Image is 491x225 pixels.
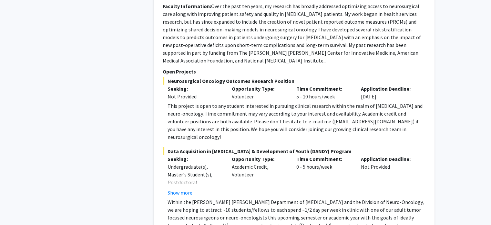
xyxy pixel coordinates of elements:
[232,85,287,93] p: Opportunity Type:
[227,155,292,197] div: Academic Credit, Volunteer
[168,189,192,197] button: Show more
[292,155,356,197] div: 0 - 5 hours/week
[356,155,421,197] div: Not Provided
[168,155,222,163] p: Seeking:
[5,196,27,220] iframe: Chat
[361,85,416,93] p: Application Deadline:
[168,163,222,217] div: Undergraduate(s), Master's Student(s), Postdoctoral Researcher(s) / Research Staff, Medical Resid...
[163,77,425,85] span: Neurosurgical Oncology Outcomes Research Position
[296,85,351,93] p: Time Commitment:
[163,3,421,64] fg-read-more: Over the past ten years, my research has broadly addressed optimizing access to neurosurgical car...
[163,147,425,155] span: Data Acquisition in [MEDICAL_DATA] & Development of Youth (DANDY) Program
[163,68,425,75] p: Open Projects
[227,85,292,100] div: Volunteer
[168,93,222,100] div: Not Provided
[168,85,222,93] p: Seeking:
[232,155,287,163] p: Opportunity Type:
[356,85,421,100] div: [DATE]
[163,3,211,9] b: Faculty Information:
[168,102,425,141] div: This project is open to any student interested in pursuing clinical research within the realm of ...
[296,155,351,163] p: Time Commitment:
[361,155,416,163] p: Application Deadline:
[292,85,356,100] div: 5 - 10 hours/week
